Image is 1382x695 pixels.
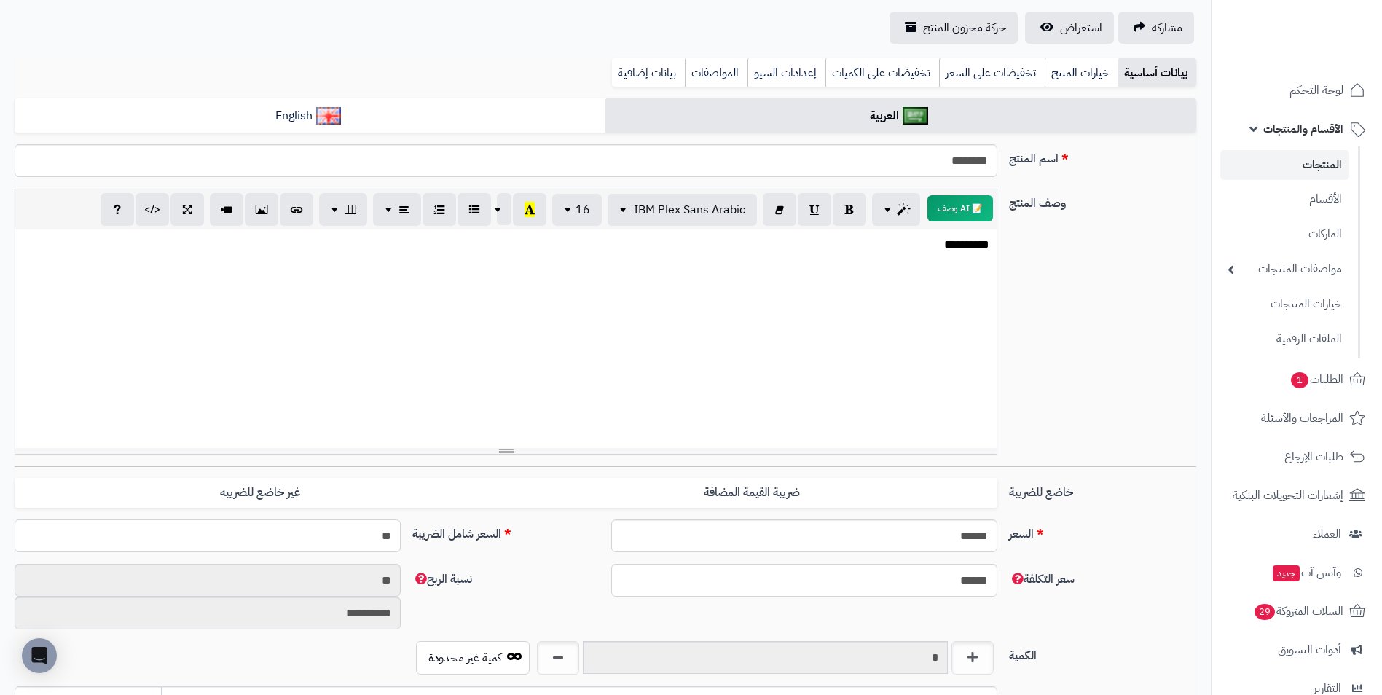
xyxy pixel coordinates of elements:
[1220,323,1349,355] a: الملفات الرقمية
[552,194,602,226] button: 16
[634,201,745,219] span: IBM Plex Sans Arabic
[1152,19,1182,36] span: مشاركه
[1220,184,1349,215] a: الأقسام
[15,478,506,508] label: غير خاضع للضريبه
[1220,288,1349,320] a: خيارات المنتجات
[1220,632,1373,667] a: أدوات التسويق
[890,12,1018,44] a: حركة مخزون المنتج
[1003,519,1202,543] label: السعر
[1220,594,1373,629] a: السلات المتروكة29
[1313,524,1341,544] span: العملاء
[685,58,747,87] a: المواصفات
[1220,219,1349,250] a: الماركات
[1220,401,1373,436] a: المراجعات والأسئلة
[1291,372,1308,388] span: 1
[1025,12,1114,44] a: استعراض
[825,58,939,87] a: تخفيضات على الكميات
[608,194,757,226] button: IBM Plex Sans Arabic
[1045,58,1118,87] a: خيارات المنتج
[407,519,605,543] label: السعر شامل الضريبة
[316,107,342,125] img: English
[903,107,928,125] img: العربية
[22,638,57,673] div: Open Intercom Messenger
[1118,12,1194,44] a: مشاركه
[1220,478,1373,513] a: إشعارات التحويلات البنكية
[1220,555,1373,590] a: وآتس آبجديد
[1271,562,1341,583] span: وآتس آب
[1220,362,1373,397] a: الطلبات1
[506,478,997,508] label: ضريبة القيمة المضافة
[1003,189,1202,212] label: وصف المنتج
[1263,119,1343,139] span: الأقسام والمنتجات
[1060,19,1102,36] span: استعراض
[1220,254,1349,285] a: مواصفات المنتجات
[612,58,685,87] a: بيانات إضافية
[1284,447,1343,467] span: طلبات الإرجاع
[15,98,605,134] a: English
[1253,601,1343,621] span: السلات المتروكة
[1003,478,1202,501] label: خاضع للضريبة
[1003,144,1202,168] label: اسم المنتج
[1233,485,1343,506] span: إشعارات التحويلات البنكية
[747,58,825,87] a: إعدادات السيو
[1261,408,1343,428] span: المراجعات والأسئلة
[939,58,1045,87] a: تخفيضات على السعر
[1278,640,1341,660] span: أدوات التسويق
[1255,604,1275,620] span: 29
[412,570,472,588] span: نسبة الربح
[923,19,1006,36] span: حركة مخزون المنتج
[1289,369,1343,390] span: الطلبات
[605,98,1196,134] a: العربية
[1273,565,1300,581] span: جديد
[1220,517,1373,551] a: العملاء
[576,201,590,219] span: 16
[1220,73,1373,108] a: لوحة التحكم
[927,195,993,221] button: 📝 AI وصف
[1220,439,1373,474] a: طلبات الإرجاع
[1009,570,1075,588] span: سعر التكلفة
[1289,80,1343,101] span: لوحة التحكم
[1220,150,1349,180] a: المنتجات
[1003,641,1202,664] label: الكمية
[1118,58,1196,87] a: بيانات أساسية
